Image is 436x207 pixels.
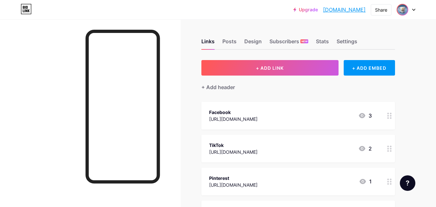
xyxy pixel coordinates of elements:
div: [URL][DOMAIN_NAME] [209,181,258,188]
a: Upgrade [293,7,318,12]
div: Stats [316,37,329,49]
span: + ADD LINK [256,65,284,71]
div: Pinterest [209,175,258,181]
div: 3 [358,112,372,119]
div: Posts [222,37,237,49]
div: Share [375,6,387,13]
div: [URL][DOMAIN_NAME] [209,149,258,155]
div: 2 [358,145,372,152]
div: Subscribers [269,37,308,49]
div: Design [244,37,262,49]
div: [URL][DOMAIN_NAME] [209,116,258,122]
button: + ADD LINK [201,60,339,76]
div: Links [201,37,215,49]
div: + ADD EMBED [344,60,395,76]
div: TikTok [209,142,258,149]
div: Settings [337,37,357,49]
div: 1 [359,178,372,185]
a: [DOMAIN_NAME] [323,6,366,14]
img: goody_stan [397,5,408,15]
span: NEW [301,39,308,43]
div: + Add header [201,83,235,91]
div: Facebook [209,109,258,116]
